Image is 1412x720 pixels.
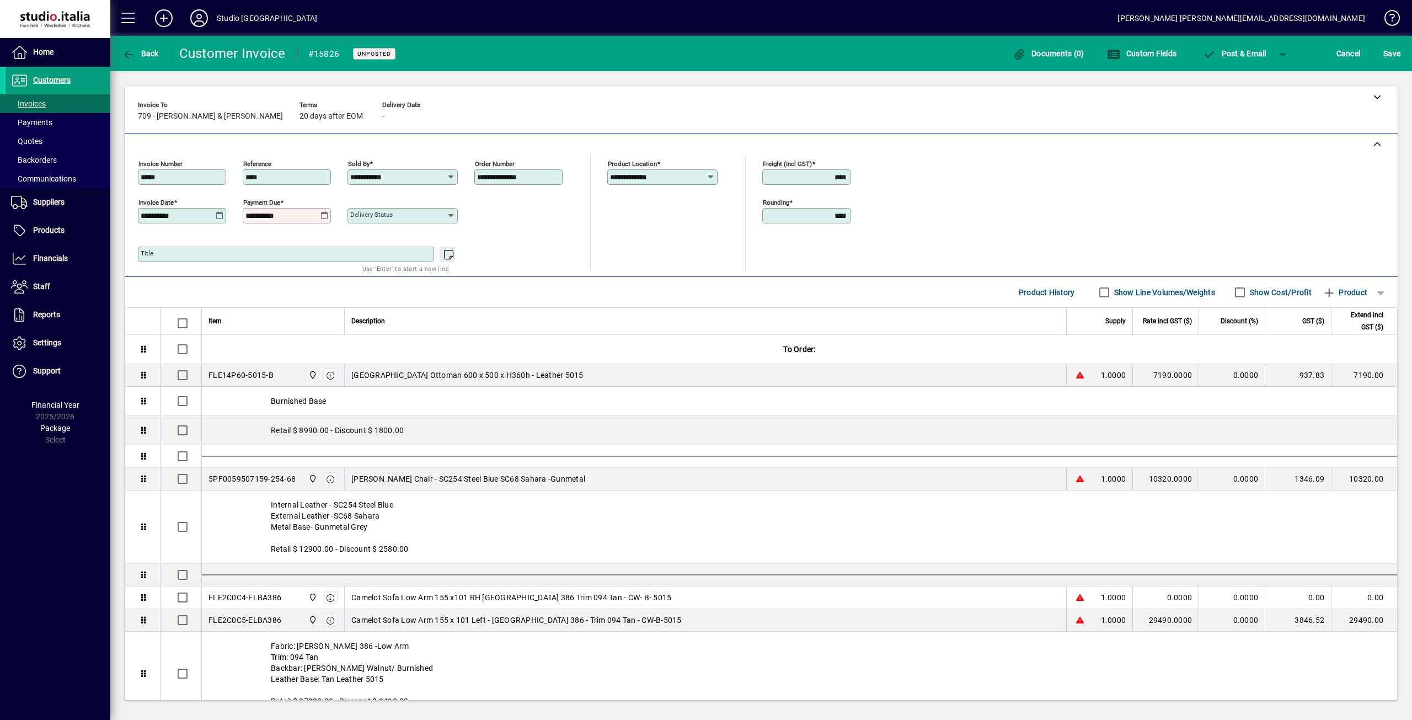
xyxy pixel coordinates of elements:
[357,50,391,57] span: Unposted
[11,174,76,183] span: Communications
[1383,45,1400,62] span: ave
[1331,364,1397,387] td: 7190.00
[350,211,393,218] mat-label: Delivery status
[299,112,363,121] span: 20 days after EOM
[1383,49,1388,58] span: S
[243,199,280,206] mat-label: Payment due
[6,217,110,244] a: Products
[6,189,110,216] a: Suppliers
[608,160,657,168] mat-label: Product location
[351,370,584,381] span: [GEOGRAPHIC_DATA] Ottoman 600 x 500 x H360h - Leather 5015
[348,160,370,168] mat-label: Sold by
[11,99,46,108] span: Invoices
[1265,468,1331,490] td: 1346.09
[1323,284,1367,301] span: Product
[1248,287,1312,298] label: Show Cost/Profit
[351,473,585,484] span: [PERSON_NAME] Chair - SC254 Steel Blue SC68 Sahara -Gunmetal
[6,301,110,329] a: Reports
[1331,468,1397,490] td: 10320.00
[181,8,217,28] button: Profile
[1101,592,1126,603] span: 1.0000
[6,273,110,301] a: Staff
[33,310,60,319] span: Reports
[306,473,318,485] span: Nugent Street
[1140,370,1192,381] div: 7190.0000
[1331,586,1397,609] td: 0.00
[306,614,318,626] span: Nugent Street
[1101,615,1126,626] span: 1.0000
[306,369,318,381] span: Nugent Street
[1101,473,1126,484] span: 1.0000
[1317,282,1373,302] button: Product
[1010,44,1087,63] button: Documents (0)
[208,370,274,381] div: FLE14P60-5015-B
[1302,315,1324,327] span: GST ($)
[146,8,181,28] button: Add
[119,44,162,63] button: Back
[6,132,110,151] a: Quotes
[763,160,812,168] mat-label: Freight (incl GST)
[31,401,79,409] span: Financial Year
[1140,473,1192,484] div: 10320.0000
[351,592,671,603] span: Camelot Sofa Low Arm 155 x101 RH [GEOGRAPHIC_DATA] 386 Trim 094 Tan - CW- B- 5015
[6,113,110,132] a: Payments
[141,249,153,257] mat-label: Title
[208,615,281,626] div: FLE2C0C5-ELBA386
[138,160,183,168] mat-label: Invoice number
[202,490,1397,563] div: Internal Leather - SC254 Steel Blue External Leather -SC68 Sahara Metal Base- Gunmetal Grey Retai...
[6,245,110,273] a: Financials
[351,615,682,626] span: Camelot Sofa Low Arm 155 x 101 Left - [GEOGRAPHIC_DATA] 386 - Trim 094 Tan - CW-B-5015
[362,262,449,275] mat-hint: Use 'Enter' to start a new line
[1265,586,1331,609] td: 0.00
[1199,609,1265,632] td: 0.0000
[202,335,1397,364] div: To Order:
[33,254,68,263] span: Financials
[1221,315,1258,327] span: Discount (%)
[1338,309,1383,333] span: Extend incl GST ($)
[351,315,385,327] span: Description
[1104,44,1179,63] button: Custom Fields
[1112,287,1215,298] label: Show Line Volumes/Weights
[138,112,283,121] span: 709 - [PERSON_NAME] & [PERSON_NAME]
[217,9,317,27] div: Studio [GEOGRAPHIC_DATA]
[308,45,340,63] div: #15826
[382,112,384,121] span: -
[179,45,286,62] div: Customer Invoice
[1101,370,1126,381] span: 1.0000
[1013,49,1084,58] span: Documents (0)
[1331,609,1397,632] td: 29490.00
[202,632,1397,716] div: Fabric: [PERSON_NAME] 386 -Low Arm Trim: 094 Tan Backbar: [PERSON_NAME] Walnut/ Burnished Leather...
[33,366,61,375] span: Support
[763,199,789,206] mat-label: Rounding
[1199,364,1265,387] td: 0.0000
[6,329,110,357] a: Settings
[1197,44,1272,63] button: Post & Email
[6,39,110,66] a: Home
[11,137,42,146] span: Quotes
[208,473,296,484] div: 5PF0059507159-254-68
[6,358,110,385] a: Support
[202,387,1397,415] div: Burnished Base
[33,76,71,84] span: Customers
[6,151,110,169] a: Backorders
[1105,315,1126,327] span: Supply
[1222,49,1227,58] span: P
[33,226,65,234] span: Products
[122,49,159,58] span: Back
[1199,468,1265,490] td: 0.0000
[1376,2,1398,38] a: Knowledge Base
[1107,49,1176,58] span: Custom Fields
[33,338,61,347] span: Settings
[6,94,110,113] a: Invoices
[1336,45,1361,62] span: Cancel
[1265,364,1331,387] td: 937.83
[1381,44,1403,63] button: Save
[33,47,54,56] span: Home
[202,416,1397,445] div: Retail $ 8990.00 - Discount $ 1800.00
[1143,315,1192,327] span: Rate incl GST ($)
[33,198,65,206] span: Suppliers
[11,156,57,164] span: Backorders
[40,424,70,433] span: Package
[110,44,171,63] app-page-header-button: Back
[1265,609,1331,632] td: 3846.52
